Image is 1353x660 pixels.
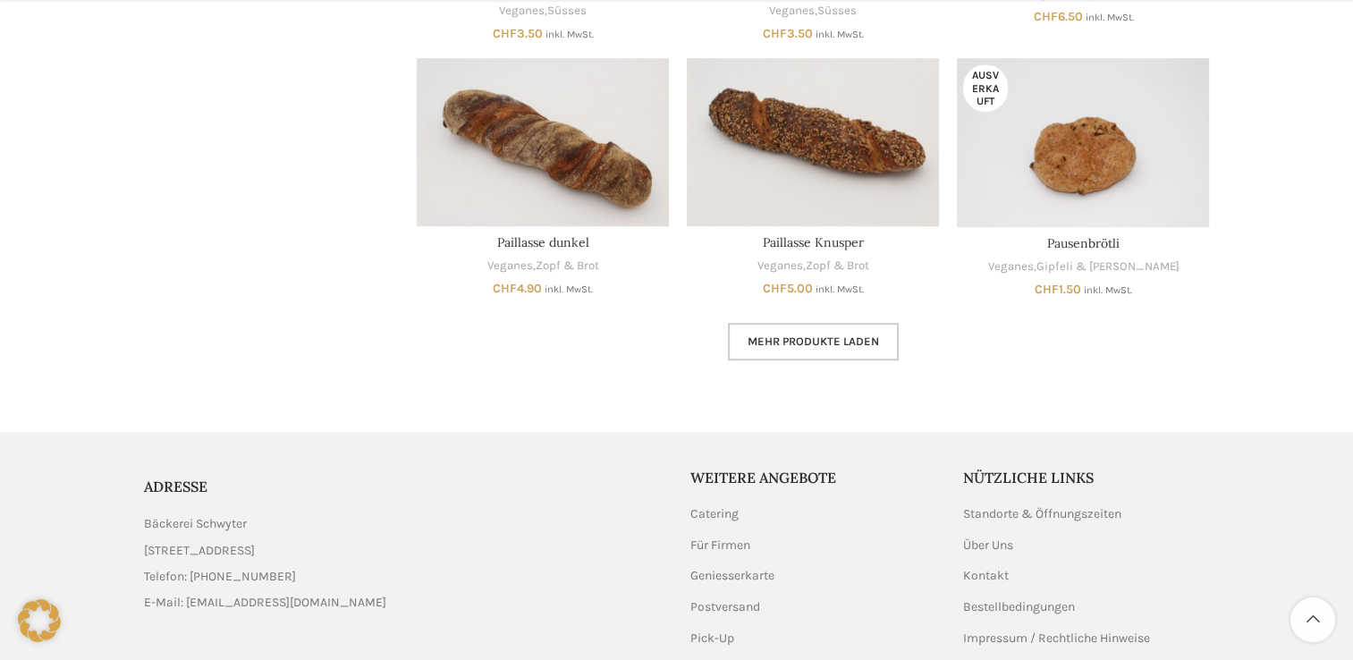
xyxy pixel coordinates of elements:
[957,258,1209,275] div: ,
[417,258,669,275] div: ,
[1036,258,1179,275] a: Gipfeli & [PERSON_NAME]
[816,29,864,40] small: inkl. MwSt.
[728,323,899,360] a: Mehr Produkte laden
[144,478,207,495] span: ADRESSE
[757,258,803,275] a: Veganes
[963,468,1210,487] h5: Nützliche Links
[687,258,939,275] div: ,
[1033,9,1082,24] bdi: 6.50
[493,26,517,41] span: CHF
[763,234,864,250] a: Paillasse Knusper
[687,58,939,226] a: Paillasse Knusper
[690,630,736,647] a: Pick-Up
[536,258,599,275] a: Zopf & Brot
[690,505,740,523] a: Catering
[987,258,1033,275] a: Veganes
[963,598,1077,616] a: Bestellbedingungen
[1035,282,1059,297] span: CHF
[547,3,587,20] a: Süsses
[487,258,533,275] a: Veganes
[763,281,787,296] span: CHF
[1084,284,1132,296] small: inkl. MwSt.
[1085,12,1133,23] small: inkl. MwSt.
[493,26,543,41] bdi: 3.50
[963,537,1015,554] a: Über Uns
[687,3,939,20] div: ,
[144,593,386,613] span: E-Mail: [EMAIL_ADDRESS][DOMAIN_NAME]
[417,58,669,226] a: Paillasse dunkel
[690,567,776,585] a: Geniesserkarte
[963,64,1008,112] span: Ausverkauft
[1035,282,1081,297] bdi: 1.50
[499,3,545,20] a: Veganes
[1047,235,1120,251] a: Pausenbrötli
[816,283,864,295] small: inkl. MwSt.
[817,3,857,20] a: Süsses
[763,26,787,41] span: CHF
[690,537,752,554] a: Für Firmen
[769,3,815,20] a: Veganes
[963,505,1123,523] a: Standorte & Öffnungszeiten
[1290,597,1335,642] a: Scroll to top button
[497,234,589,250] a: Paillasse dunkel
[763,26,813,41] bdi: 3.50
[806,258,869,275] a: Zopf & Brot
[144,514,247,534] span: Bäckerei Schwyter
[963,567,1011,585] a: Kontakt
[417,3,669,20] div: ,
[748,334,879,349] span: Mehr Produkte laden
[144,567,664,587] a: List item link
[690,468,937,487] h5: Weitere Angebote
[763,281,813,296] bdi: 5.00
[493,281,517,296] span: CHF
[1033,9,1057,24] span: CHF
[545,283,593,295] small: inkl. MwSt.
[144,541,255,561] span: [STREET_ADDRESS]
[493,281,542,296] bdi: 4.90
[690,598,762,616] a: Postversand
[957,58,1209,226] a: Pausenbrötli
[963,630,1152,647] a: Impressum / Rechtliche Hinweise
[545,29,594,40] small: inkl. MwSt.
